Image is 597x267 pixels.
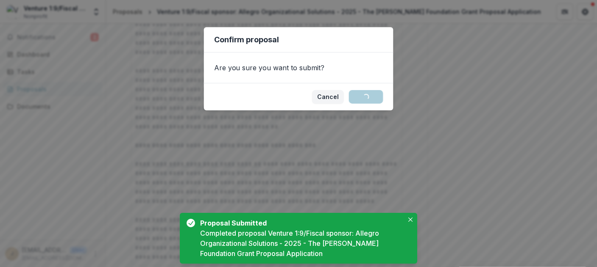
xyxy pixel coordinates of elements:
div: Are you sure you want to submit? [204,52,393,83]
header: Confirm proposal [204,27,393,52]
button: Close [405,215,416,225]
button: Cancel [312,90,344,104]
div: Proposal Submitted [200,218,400,228]
div: Completed proposal Venture 1:9/Fiscal sponsor: Allegro Organizational Solutions - 2025 - The [PER... [200,228,404,259]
